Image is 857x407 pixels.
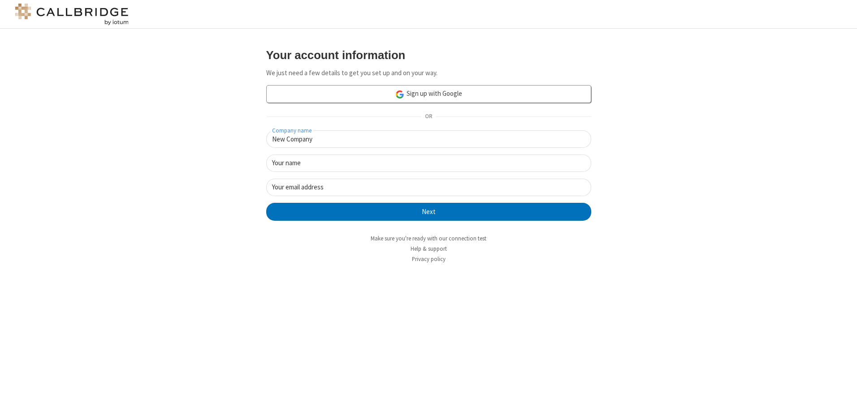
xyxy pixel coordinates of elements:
a: Privacy policy [412,255,446,263]
button: Next [266,203,591,221]
span: OR [421,111,436,123]
img: logo@2x.png [13,4,130,25]
a: Help & support [411,245,447,253]
input: Company name [266,130,591,148]
a: Make sure you're ready with our connection test [371,235,486,242]
a: Sign up with Google [266,85,591,103]
input: Your email address [266,179,591,196]
input: Your name [266,154,591,172]
img: google-icon.png [395,90,405,99]
h3: Your account information [266,49,591,61]
p: We just need a few details to get you set up and on your way. [266,68,591,78]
